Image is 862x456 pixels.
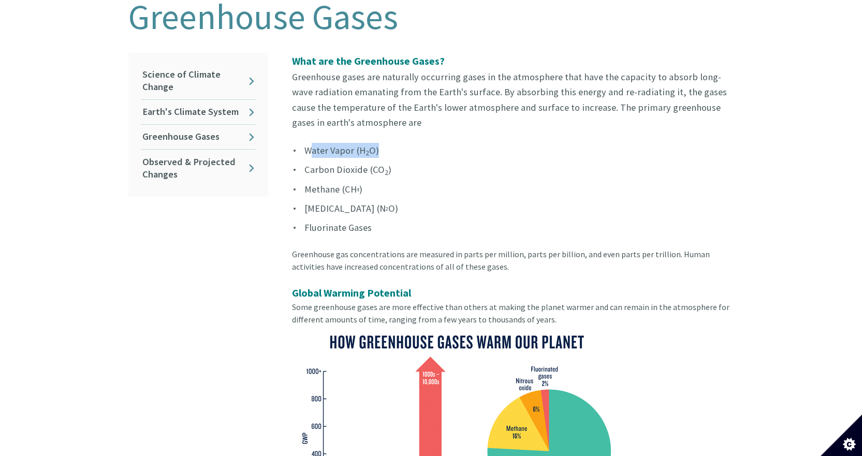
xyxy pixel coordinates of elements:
li: [MEDICAL_DATA] (N O) [292,201,734,216]
div: Greenhouse gas concentrations are measured in parts per million, parts per billion, and even part... [292,248,734,285]
sub: 2 [385,168,388,177]
li: Fluorinate Gases [292,220,734,235]
a: Greenhouse Gases [141,125,256,149]
sup: 2 [386,205,388,212]
a: Earth's Climate System [141,100,256,124]
a: Observed & Projected Changes [141,150,256,186]
span: Some greenhouse gases are more effective than others at making the planet warmer and can remain i... [292,302,729,325]
sub: 2 [366,148,369,157]
p: Greenhouse gases are naturally occurring gases in the atmosphere that have the capacity to absorb... [292,53,734,130]
strong: What are the Greenhouse Gases? [292,54,445,67]
button: Set cookie preferences [821,415,862,456]
sup: 4 [357,186,359,193]
li: Carbon Dioxide (CO ) [292,162,734,177]
li: Water Vapor (H O) [292,143,734,158]
a: Science of Climate Change [141,63,256,99]
strong: Global Warming Potential [292,286,411,299]
li: Methane (CH ) [292,182,734,197]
